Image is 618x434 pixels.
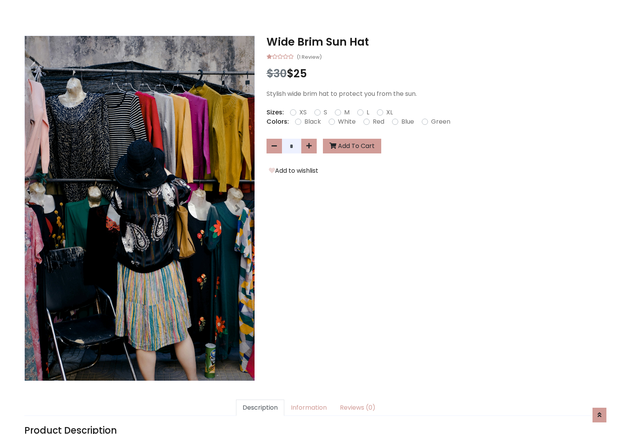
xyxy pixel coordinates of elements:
a: Description [236,400,284,416]
p: Sizes: [267,108,284,117]
label: White [338,117,356,126]
span: $30 [267,66,287,81]
img: Image [25,36,255,381]
label: Blue [401,117,414,126]
p: Colors: [267,117,289,126]
h3: $ [267,67,594,80]
label: Black [304,117,321,126]
span: 25 [294,66,307,81]
label: Red [373,117,384,126]
label: M [344,108,350,117]
label: L [367,108,369,117]
button: Add To Cart [323,139,381,153]
small: (1 Review) [297,52,322,61]
p: Stylish wide brim hat to protect you from the sun. [267,89,594,99]
label: XL [386,108,393,117]
label: S [324,108,327,117]
h3: Wide Brim Sun Hat [267,36,594,49]
label: XS [299,108,307,117]
label: Green [431,117,450,126]
a: Reviews (0) [333,400,382,416]
button: Add to wishlist [267,166,321,176]
a: Information [284,400,333,416]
